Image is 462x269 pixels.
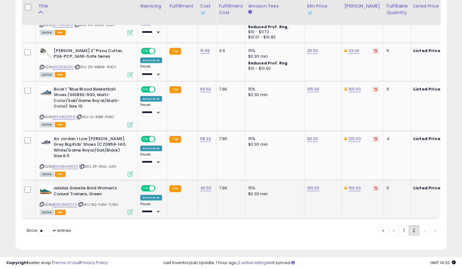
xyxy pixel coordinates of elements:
[141,87,149,92] span: ON
[413,48,442,54] b: Listed Price:
[248,29,299,35] div: $10 - $11.72
[40,210,54,215] span: All listings currently available for purchase on Amazon
[307,10,339,16] div: Some or all of the values in this column are provided from Inventory Lab.
[40,122,54,127] span: All listings currently available for purchase on Amazon
[6,260,29,266] strong: Copyright
[140,202,162,216] div: Preset:
[140,64,162,78] div: Preset:
[248,66,299,71] div: $10 - $10.90
[169,86,181,93] small: FBA
[307,185,319,191] a: 100.00
[80,260,108,266] a: Privacy Policy
[219,86,240,92] div: 7.96
[248,191,299,197] div: $0.30 min
[219,136,240,142] div: 7.96
[140,103,162,117] div: Preset:
[238,260,268,266] a: 2 active listings
[6,260,108,266] div: seller snap | |
[169,48,181,55] small: FBA
[200,136,211,142] a: 68.22
[248,60,289,66] b: Reduced Prof. Rng.
[40,48,133,77] div: ASIN:
[307,86,319,92] a: 105.00
[155,49,164,54] span: OFF
[54,86,129,111] b: Book 1 "Blue Blood Basketball Shoes (IH0892-900, Multi-Color/Sail/Game Royal/Multi-Color) Size 10
[140,195,162,201] div: Amazon AI
[78,202,118,207] span: | SKU: 8Q-TL8H-7U9H
[140,146,162,151] div: Amazon AI
[200,10,214,16] div: Some or all of the values in this column are provided from Inventory Lab.
[55,210,65,215] span: FBA
[386,185,406,191] div: 5
[155,136,164,142] span: OFF
[140,96,162,102] div: Amazon AI
[374,187,377,190] i: Revert to store-level Dynamic Max Price
[169,3,195,10] div: Fulfillment
[76,114,114,119] span: | SKU: LA-RIB8-KH82
[307,48,318,54] a: 25.50
[40,72,54,77] span: All listings currently available for purchase on Amazon
[386,136,406,142] div: 4
[52,64,74,70] a: B001EQELOU
[38,3,135,10] div: Title
[155,87,164,92] span: OFF
[248,35,299,40] div: $10.01 - $10.83
[40,48,52,59] img: 41-P+SMPgOL._SL40_.jpg
[248,10,252,15] small: Amazon Fees.
[413,185,442,191] b: Listed Price:
[141,136,149,142] span: ON
[164,260,456,266] div: Last InventoryLab Update: 1 hour ago, not synced.
[348,136,361,142] a: 125.00
[200,3,214,16] div: Cost
[393,227,394,234] span: ‹
[40,30,54,35] span: All listings currently available for purchase on Amazon
[54,185,129,198] b: adidas Gazelle Bold Women's Casual Trainers, Green
[409,225,419,236] a: 2
[40,136,133,176] div: ASIN:
[155,186,164,191] span: OFF
[344,3,381,10] div: [PERSON_NAME]
[248,136,299,142] div: 15%
[399,225,409,236] a: 1
[40,86,133,127] div: ASIN:
[248,185,299,191] div: 15%
[40,136,52,148] img: 31HOyWe1MnL._SL40_.jpg
[307,10,313,16] img: InventoryLab Logo
[52,114,75,120] a: B0F68QSPSQ
[40,185,133,214] div: ASIN:
[55,72,65,77] span: FBA
[386,3,408,16] div: Fulfillable Quantity
[386,48,406,54] div: 5
[40,6,133,35] div: ASIN:
[200,10,206,16] img: InventoryLab Logo
[55,122,65,127] span: FBA
[307,136,318,142] a: 90.00
[200,48,210,54] a: 15.99
[52,164,78,169] a: B0DM5HNW3C
[54,136,129,161] b: Air Jordan 1 Low [PERSON_NAME] Grey Big Kids' Shoes (CZ0858-140, White/Game Royal/Sail/Black) Siz...
[169,185,181,192] small: FBA
[382,227,384,234] span: «
[219,185,240,191] div: 7.96
[40,86,52,99] img: 41rObADGzsL._SL40_.jpg
[40,172,54,177] span: All listings currently available for purchase on Amazon
[348,48,360,54] a: 33.00
[386,86,406,92] div: 6
[141,186,149,191] span: ON
[141,49,149,54] span: ON
[200,185,212,191] a: 46.50
[140,152,162,166] div: Preset:
[348,86,361,92] a: 155.00
[307,3,339,16] div: Min Price
[348,185,361,191] a: 150.00
[248,48,299,54] div: 15%
[413,136,442,142] b: Listed Price:
[219,3,243,16] div: Fulfillment Cost
[248,142,299,147] div: $0.30 min
[413,86,442,92] b: Listed Price:
[200,86,211,92] a: 66.50
[248,3,302,10] div: Amazon Fees
[74,64,116,69] span: | SKU: Z9-MB88-9HCY
[248,92,299,98] div: $0.30 min
[344,186,347,190] i: This overrides the store level Dynamic Max Price for this listing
